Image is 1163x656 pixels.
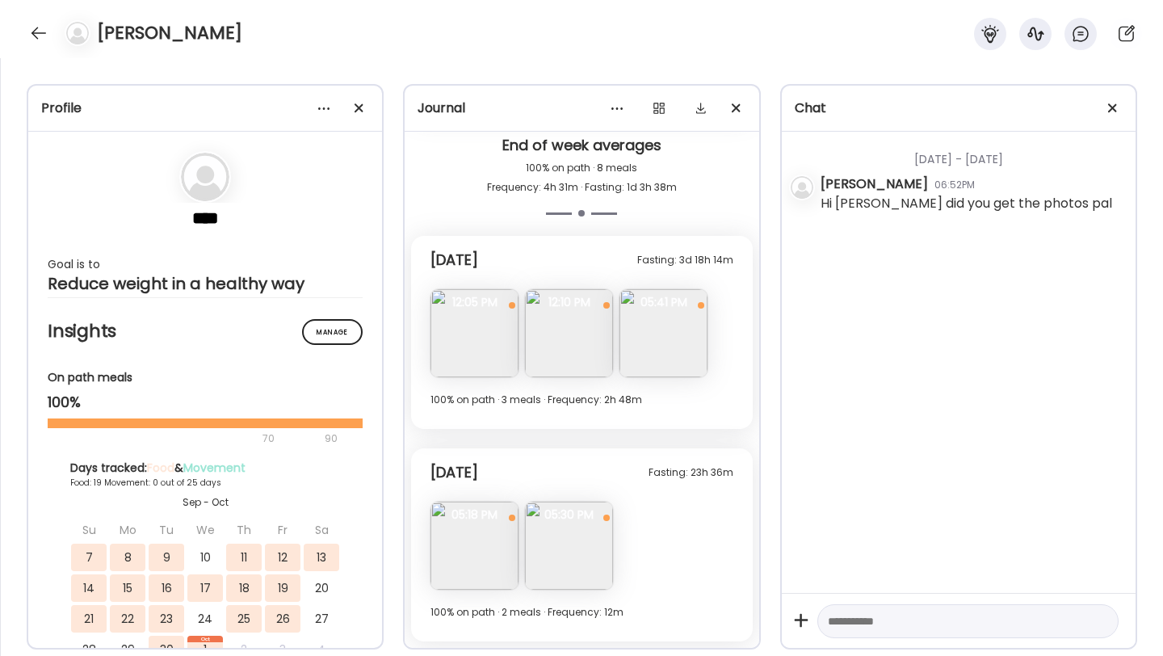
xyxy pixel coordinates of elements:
[821,194,1112,213] div: Hi [PERSON_NAME] did you get the photos pal
[70,460,340,477] div: Days tracked: &
[821,132,1123,175] div: [DATE] - [DATE]
[71,605,107,633] div: 21
[304,516,339,544] div: Sa
[149,544,184,571] div: 9
[226,605,262,633] div: 25
[48,369,363,386] div: On path meals
[265,516,300,544] div: Fr
[430,502,519,590] img: images%2FqXFc7aMTU5fNNZiMnXpPEgEZiJe2%2F5JRsybyeeOJKMSl6gegD%2FuppcC880Pic6mXPTXuca_240
[323,429,339,448] div: 90
[71,516,107,544] div: Su
[430,603,733,622] div: 100% on path · 2 meals · Frequency: 12m
[181,153,229,201] img: bg-avatar-default.svg
[149,605,184,633] div: 23
[619,295,707,309] span: 05:41 PM
[149,574,184,602] div: 16
[430,250,478,270] div: [DATE]
[430,463,478,482] div: [DATE]
[525,289,613,377] img: images%2FqXFc7aMTU5fNNZiMnXpPEgEZiJe2%2FZbeuNd7PcVB99SEm4Qqq%2FrC5Ffqj0qMXpnb6xFu0H_240
[430,295,519,309] span: 12:05 PM
[183,460,246,476] span: Movement
[304,605,339,633] div: 27
[71,574,107,602] div: 14
[795,99,1123,118] div: Chat
[418,136,745,158] div: End of week averages
[430,390,733,410] div: 100% on path · 3 meals · Frequency: 2h 48m
[304,574,339,602] div: 20
[265,574,300,602] div: 19
[110,605,145,633] div: 22
[97,20,242,46] h4: [PERSON_NAME]
[430,289,519,377] img: images%2FqXFc7aMTU5fNNZiMnXpPEgEZiJe2%2FDzMOkSf86SfuueUo2Bsp%2FpTahU0eXQT0VPICr1qt0_240
[110,516,145,544] div: Mo
[226,574,262,602] div: 18
[187,574,223,602] div: 17
[48,393,363,412] div: 100%
[149,516,184,544] div: Tu
[110,544,145,571] div: 8
[48,319,363,343] h2: Insights
[48,429,320,448] div: 70
[187,636,223,642] div: Oct
[187,516,223,544] div: We
[48,274,363,293] div: Reduce weight in a healthy way
[147,460,174,476] span: Food
[110,574,145,602] div: 15
[430,507,519,522] span: 05:18 PM
[48,254,363,274] div: Goal is to
[525,502,613,590] img: images%2FqXFc7aMTU5fNNZiMnXpPEgEZiJe2%2FvMgAwX7Qi4mKAkM5kKlT%2F520CNUv8El7NqwlGkKFm_240
[418,158,745,197] div: 100% on path · 8 meals Frequency: 4h 31m · Fasting: 1d 3h 38m
[70,477,340,489] div: Food: 19 Movement: 0 out of 25 days
[226,516,262,544] div: Th
[791,176,813,199] img: bg-avatar-default.svg
[302,319,363,345] div: Manage
[304,544,339,571] div: 13
[187,544,223,571] div: 10
[637,250,733,270] div: Fasting: 3d 18h 14m
[226,544,262,571] div: 11
[41,99,369,118] div: Profile
[66,22,89,44] img: bg-avatar-default.svg
[265,544,300,571] div: 12
[525,295,613,309] span: 12:10 PM
[934,178,975,192] div: 06:52PM
[70,495,340,510] div: Sep - Oct
[619,289,707,377] img: images%2FqXFc7aMTU5fNNZiMnXpPEgEZiJe2%2FPVZze9toVrgXLjWeLNZi%2FkOvoxpYQmy2blT9oI707_240
[265,605,300,633] div: 26
[525,507,613,522] span: 05:30 PM
[187,605,223,633] div: 24
[649,463,733,482] div: Fasting: 23h 36m
[418,99,745,118] div: Journal
[821,175,928,194] div: [PERSON_NAME]
[71,544,107,571] div: 7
